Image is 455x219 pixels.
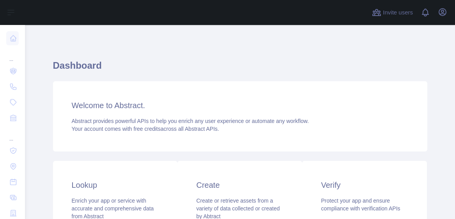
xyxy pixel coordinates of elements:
[321,198,400,212] span: Protect your app and ensure compliance with verification APIs
[53,59,427,78] h1: Dashboard
[72,180,159,191] h3: Lookup
[72,126,219,132] span: Your account comes with across all Abstract APIs.
[383,8,413,17] span: Invite users
[134,126,161,132] span: free credits
[321,180,408,191] h3: Verify
[370,6,414,19] button: Invite users
[6,47,19,62] div: ...
[72,100,409,111] h3: Welcome to Abstract.
[196,180,283,191] h3: Create
[6,126,19,142] div: ...
[72,118,309,124] span: Abstract provides powerful APIs to help you enrich any user experience or automate any workflow.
